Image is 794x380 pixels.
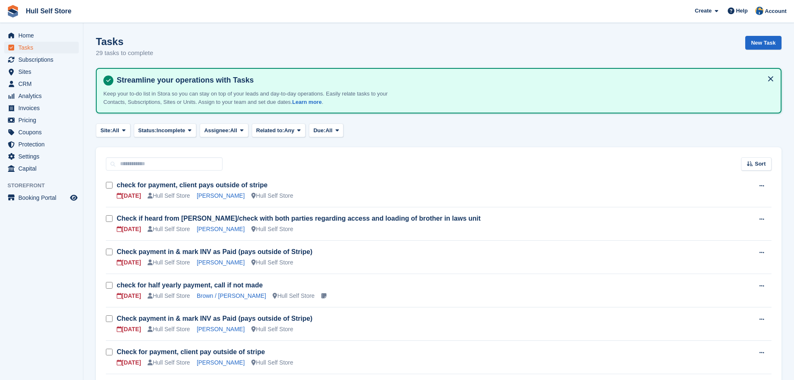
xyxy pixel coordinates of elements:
[117,348,265,355] a: Check for payment, client pay outside of stripe
[18,66,68,78] span: Sites
[18,42,68,53] span: Tasks
[18,138,68,150] span: Protection
[18,126,68,138] span: Coupons
[4,151,79,162] a: menu
[148,225,190,234] div: Hull Self Store
[326,126,333,135] span: All
[755,160,766,168] span: Sort
[18,192,68,204] span: Booking Portal
[765,7,786,15] span: Account
[4,66,79,78] a: menu
[117,248,312,255] a: Check payment in & mark INV as Paid (pays outside of Stripe)
[96,48,153,58] p: 29 tasks to complete
[197,326,245,332] a: [PERSON_NAME]
[103,90,395,106] p: Keep your to-do list in Stora so you can stay on top of your leads and day-to-day operations. Eas...
[4,30,79,41] a: menu
[148,358,190,367] div: Hull Self Store
[117,325,141,334] div: [DATE]
[96,36,153,47] h1: Tasks
[4,90,79,102] a: menu
[18,151,68,162] span: Settings
[69,193,79,203] a: Preview store
[113,75,774,85] h4: Streamline your operations with Tasks
[251,358,293,367] div: Hull Self Store
[148,258,190,267] div: Hull Self Store
[148,292,190,300] div: Hull Self Store
[252,123,306,137] button: Related to: Any
[117,181,268,189] a: check for payment, client pays outside of stripe
[251,258,293,267] div: Hull Self Store
[251,225,293,234] div: Hull Self Store
[230,126,237,135] span: All
[157,126,185,135] span: Incomplete
[117,292,141,300] div: [DATE]
[4,163,79,174] a: menu
[117,215,481,222] a: Check if heard from [PERSON_NAME]/check with both parties regarding access and loading of brother...
[309,123,343,137] button: Due: All
[736,7,748,15] span: Help
[313,126,326,135] span: Due:
[251,325,293,334] div: Hull Self Store
[23,4,75,18] a: Hull Self Store
[134,123,196,137] button: Status: Incomplete
[4,114,79,126] a: menu
[18,114,68,126] span: Pricing
[197,259,245,266] a: [PERSON_NAME]
[148,325,190,334] div: Hull Self Store
[284,126,295,135] span: Any
[755,7,764,15] img: Hull Self Store
[197,359,245,366] a: [PERSON_NAME]
[4,192,79,204] a: menu
[117,191,141,200] div: [DATE]
[96,123,130,137] button: Site: All
[8,181,83,190] span: Storefront
[745,36,781,50] a: New Task
[204,126,230,135] span: Assignee:
[117,282,263,289] a: check for half yearly payment, call if not made
[100,126,112,135] span: Site:
[18,102,68,114] span: Invoices
[251,191,293,200] div: Hull Self Store
[18,78,68,90] span: CRM
[117,358,141,367] div: [DATE]
[18,54,68,65] span: Subscriptions
[18,163,68,174] span: Capital
[197,192,245,199] a: [PERSON_NAME]
[138,126,157,135] span: Status:
[197,226,245,232] a: [PERSON_NAME]
[4,54,79,65] a: menu
[273,292,314,300] div: Hull Self Store
[4,78,79,90] a: menu
[112,126,119,135] span: All
[4,126,79,138] a: menu
[117,258,141,267] div: [DATE]
[695,7,711,15] span: Create
[18,90,68,102] span: Analytics
[4,138,79,150] a: menu
[18,30,68,41] span: Home
[292,99,322,105] a: Learn more
[7,5,19,18] img: stora-icon-8386f47178a22dfd0bd8f6a31ec36ba5ce8667c1dd55bd0f319d3a0aa187defe.svg
[4,102,79,114] a: menu
[148,191,190,200] div: Hull Self Store
[4,42,79,53] a: menu
[117,315,312,322] a: Check payment in & mark INV as Paid (pays outside of Stripe)
[197,292,266,299] a: Brown / [PERSON_NAME]
[256,126,284,135] span: Related to:
[200,123,248,137] button: Assignee: All
[117,225,141,234] div: [DATE]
